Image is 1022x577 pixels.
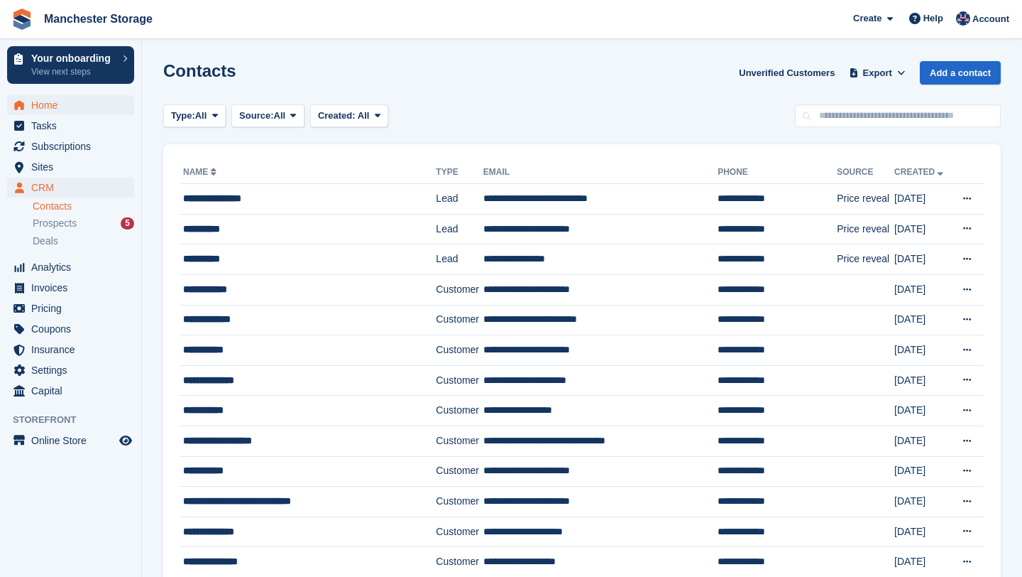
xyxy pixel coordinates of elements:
span: Online Store [31,431,116,451]
a: menu [7,95,134,115]
td: Customer [436,365,483,396]
span: Source: [239,109,273,123]
span: All [195,109,207,123]
a: Manchester Storage [38,7,158,31]
p: View next steps [31,65,116,78]
span: Sites [31,157,116,177]
a: menu [7,360,134,380]
span: Prospects [33,217,77,230]
span: Insurance [31,340,116,360]
img: stora-icon-8386f47178a22dfd0bd8f6a31ec36ba5ce8667c1dd55bd0f319d3a0aa187defe.svg [11,9,33,30]
span: Invoices [31,278,116,298]
a: menu [7,136,134,156]
button: Type: All [163,104,226,128]
td: Price reveal [837,184,894,215]
td: Customer [436,305,483,335]
a: menu [7,431,134,451]
div: 5 [121,217,134,230]
a: Unverified Customers [733,61,840,85]
th: Phone [718,161,837,184]
span: Settings [31,360,116,380]
a: menu [7,298,134,318]
span: Tasks [31,116,116,136]
a: menu [7,381,134,401]
td: [DATE] [894,305,951,335]
a: Add a contact [920,61,1001,85]
td: [DATE] [894,244,951,275]
a: menu [7,157,134,177]
a: Contacts [33,200,134,213]
span: Coupons [31,319,116,339]
span: Storefront [13,413,141,427]
td: [DATE] [894,426,951,456]
a: Preview store [117,432,134,449]
a: menu [7,116,134,136]
span: Create [853,11,881,26]
span: Help [923,11,943,26]
button: Created: All [310,104,388,128]
span: Pricing [31,298,116,318]
td: Lead [436,214,483,244]
span: Deals [33,234,58,248]
span: Subscriptions [31,136,116,156]
td: [DATE] [894,335,951,366]
a: menu [7,178,134,198]
td: Lead [436,184,483,215]
th: Type [436,161,483,184]
span: Home [31,95,116,115]
td: Price reveal [837,214,894,244]
td: Customer [436,456,483,487]
td: [DATE] [894,184,951,215]
p: Your onboarding [31,53,116,63]
span: Created: [318,110,356,121]
span: Capital [31,381,116,401]
span: All [274,109,286,123]
td: [DATE] [894,365,951,396]
a: menu [7,278,134,298]
a: menu [7,257,134,277]
span: All [358,110,370,121]
td: Price reveal [837,244,894,275]
th: Email [483,161,718,184]
span: Account [972,12,1009,26]
button: Source: All [231,104,304,128]
a: Created [894,167,946,177]
td: [DATE] [894,517,951,547]
span: Type: [171,109,195,123]
button: Export [846,61,908,85]
td: Customer [436,426,483,456]
a: menu [7,340,134,360]
td: Customer [436,335,483,366]
span: Export [863,66,892,80]
th: Source [837,161,894,184]
span: Analytics [31,257,116,277]
td: Customer [436,274,483,305]
a: Name [183,167,219,177]
h1: Contacts [163,61,236,80]
a: Prospects 5 [33,216,134,231]
td: [DATE] [894,214,951,244]
td: [DATE] [894,456,951,487]
td: [DATE] [894,274,951,305]
a: menu [7,319,134,339]
td: Customer [436,517,483,547]
td: Customer [436,396,483,426]
td: [DATE] [894,396,951,426]
td: Customer [436,487,483,517]
span: CRM [31,178,116,198]
a: Deals [33,234,134,249]
a: Your onboarding View next steps [7,46,134,84]
td: Lead [436,244,483,275]
td: [DATE] [894,487,951,517]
